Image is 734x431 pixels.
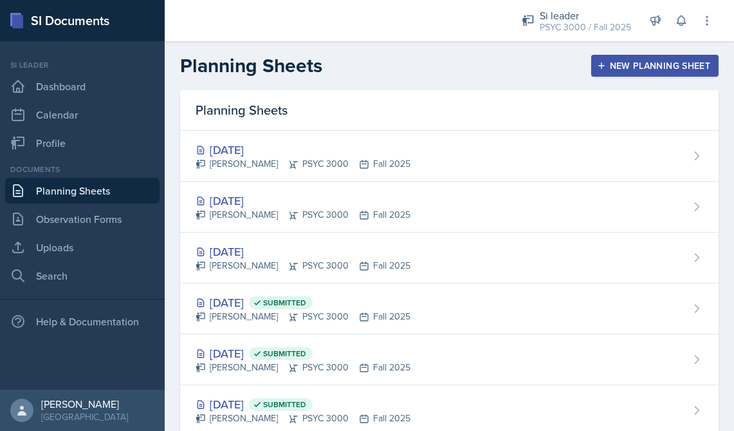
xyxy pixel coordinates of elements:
div: [PERSON_NAME] [41,397,128,410]
div: Planning Sheets [180,90,719,131]
a: Profile [5,130,160,156]
div: [DATE] [196,192,410,209]
a: [DATE] Submitted [PERSON_NAME]PSYC 3000Fall 2025 [180,334,719,385]
button: New Planning Sheet [591,55,719,77]
div: Help & Documentation [5,309,160,334]
div: [DATE] [196,294,410,311]
a: [DATE] Submitted [PERSON_NAME]PSYC 3000Fall 2025 [180,283,719,334]
span: Submitted [263,298,306,308]
a: Uploads [5,235,160,260]
div: [DATE] [196,243,410,260]
div: [PERSON_NAME] PSYC 3000 Fall 2025 [196,310,410,323]
div: PSYC 3000 / Fall 2025 [540,21,631,34]
a: Planning Sheets [5,178,160,204]
div: [PERSON_NAME] PSYC 3000 Fall 2025 [196,208,410,222]
h2: Planning Sheets [180,54,322,77]
div: [PERSON_NAME] PSYC 3000 Fall 2025 [196,412,410,425]
div: [PERSON_NAME] PSYC 3000 Fall 2025 [196,157,410,171]
div: Si leader [540,8,631,23]
span: Submitted [263,399,306,410]
a: [DATE] [PERSON_NAME]PSYC 3000Fall 2025 [180,233,719,283]
div: New Planning Sheet [600,61,710,71]
a: [DATE] [PERSON_NAME]PSYC 3000Fall 2025 [180,131,719,182]
div: Si leader [5,59,160,71]
a: [DATE] [PERSON_NAME]PSYC 3000Fall 2025 [180,182,719,233]
a: Observation Forms [5,206,160,232]
div: [DATE] [196,345,410,362]
div: Documents [5,164,160,175]
div: [DATE] [196,141,410,158]
div: [PERSON_NAME] PSYC 3000 Fall 2025 [196,361,410,374]
span: Submitted [263,349,306,359]
a: Search [5,263,160,289]
div: [GEOGRAPHIC_DATA] [41,410,128,423]
div: [PERSON_NAME] PSYC 3000 Fall 2025 [196,259,410,273]
div: [DATE] [196,396,410,413]
a: Calendar [5,102,160,128]
a: Dashboard [5,73,160,99]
